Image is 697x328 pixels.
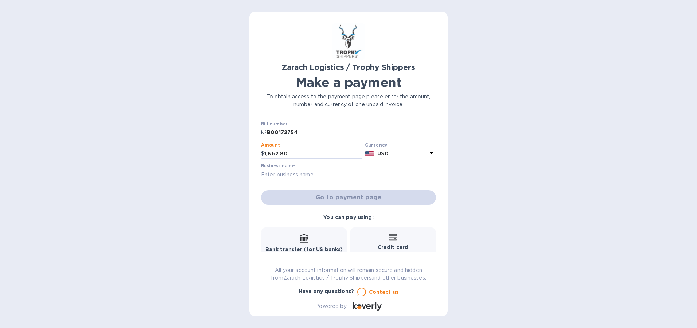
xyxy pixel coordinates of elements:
[261,75,436,90] h1: Make a payment
[365,151,375,156] img: USD
[261,93,436,108] p: To obtain access to the payment page please enter the amount, number and currency of one unpaid i...
[261,150,264,157] p: $
[299,288,354,294] b: Have any questions?
[282,63,415,72] b: Zarach Logistics / Trophy Shippers
[261,129,267,136] p: №
[267,127,436,138] input: Enter bill number
[264,148,362,159] input: 0.00
[365,142,388,148] b: Currency
[378,244,408,250] b: Credit card
[261,266,436,282] p: All your account information will remain secure and hidden from Zarach Logistics / Trophy Shipper...
[315,302,346,310] p: Powered by
[261,143,280,147] label: Amount
[265,246,343,252] b: Bank transfer (for US banks)
[261,169,436,180] input: Enter business name
[261,122,287,126] label: Bill number
[261,164,295,168] label: Business name
[377,151,388,156] b: USD
[323,214,373,220] b: You can pay using:
[369,289,399,295] u: Contact us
